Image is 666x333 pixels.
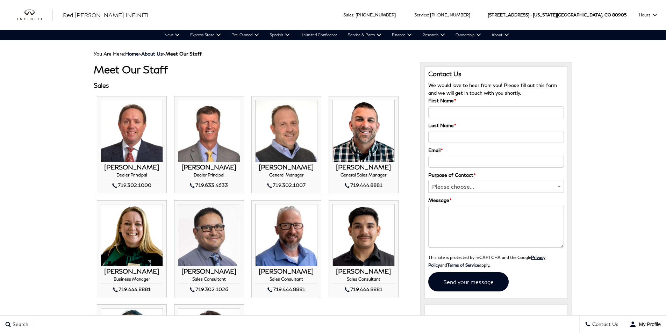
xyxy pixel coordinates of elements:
[332,181,395,189] div: 719.444.8881
[101,277,163,283] h4: Business Manager
[94,51,202,57] span: You Are Here:
[590,321,618,327] span: Contact Us
[428,272,509,291] input: Send your message
[417,30,450,40] a: Research
[101,285,163,294] div: 719.444.8881
[178,181,240,189] div: 719.633.4633
[332,204,395,266] img: HUGO GUTIERREZ-CERVANTES
[624,316,666,333] button: user-profile-menu
[94,82,409,89] h3: Sales
[343,30,387,40] a: Service & Parts
[125,51,202,57] span: >
[141,51,202,57] span: >
[264,30,295,40] a: Specials
[255,285,317,294] div: 719.444.8881
[255,268,317,275] h3: [PERSON_NAME]
[11,321,28,327] span: Search
[295,30,343,40] a: Unlimited Confidence
[101,181,163,189] div: 719.302.1000
[17,9,52,21] a: infiniti
[63,11,149,19] a: Red [PERSON_NAME] INFINITI
[178,173,240,179] h4: Dealer Principal
[63,12,149,18] span: Red [PERSON_NAME] INFINITI
[488,12,626,17] a: [STREET_ADDRESS] • [US_STATE][GEOGRAPHIC_DATA], CO 80905
[332,173,395,179] h4: General Sales Manager
[178,268,240,275] h3: [PERSON_NAME]
[428,70,564,78] h3: Contact Us
[185,30,226,40] a: Express Store
[255,173,317,179] h4: General Manager
[428,12,429,17] span: :
[101,164,163,171] h3: [PERSON_NAME]
[255,277,317,283] h4: Sales Consultant
[226,30,264,40] a: Pre-Owned
[178,285,240,294] div: 719.302.1026
[430,12,470,17] a: [PHONE_NUMBER]
[159,30,514,40] nav: Main Navigation
[450,30,486,40] a: Ownership
[159,30,185,40] a: New
[387,30,417,40] a: Finance
[255,100,317,162] img: JOHN ZUMBO
[101,100,163,162] img: THOM BUCKLEY
[428,97,456,104] label: First Name
[353,12,355,17] span: :
[343,12,353,17] span: Sales
[332,100,395,162] img: ROBERT WARNER
[178,277,240,283] h4: Sales Consultant
[428,255,545,267] small: This site is protected by reCAPTCHA and the Google and apply.
[125,51,139,57] a: Home
[178,204,240,266] img: JIMMIE ABEYTA
[428,122,456,129] label: Last Name
[428,146,443,154] label: Email
[17,9,52,21] img: INFINITI
[141,51,163,57] a: About Us
[255,204,317,266] img: RICH JENKINS
[428,171,476,179] label: Purpose of Contact
[332,277,395,283] h4: Sales Consultant
[101,173,163,179] h4: Dealer Principal
[94,64,409,75] h1: Meet Our Staff
[165,51,202,57] strong: Meet Our Staff
[255,181,317,189] div: 719.302.1007
[101,268,163,275] h3: [PERSON_NAME]
[428,196,452,204] label: Message
[332,164,395,171] h3: [PERSON_NAME]
[178,164,240,171] h3: [PERSON_NAME]
[414,12,428,17] span: Service
[101,204,163,266] img: STEPHANIE DAVISON
[447,262,479,267] a: Terms of Service
[356,12,396,17] a: [PHONE_NUMBER]
[486,30,514,40] a: About
[94,51,573,57] div: Breadcrumbs
[636,321,661,327] span: My Profile
[428,255,545,267] a: Privacy Policy
[332,268,395,275] h3: [PERSON_NAME]
[428,82,557,96] span: We would love to hear from you! Please fill out this form and we will get in touch with you shortly.
[332,285,395,294] div: 719.444.8881
[178,100,240,162] img: MIKE JORGENSEN
[255,164,317,171] h3: [PERSON_NAME]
